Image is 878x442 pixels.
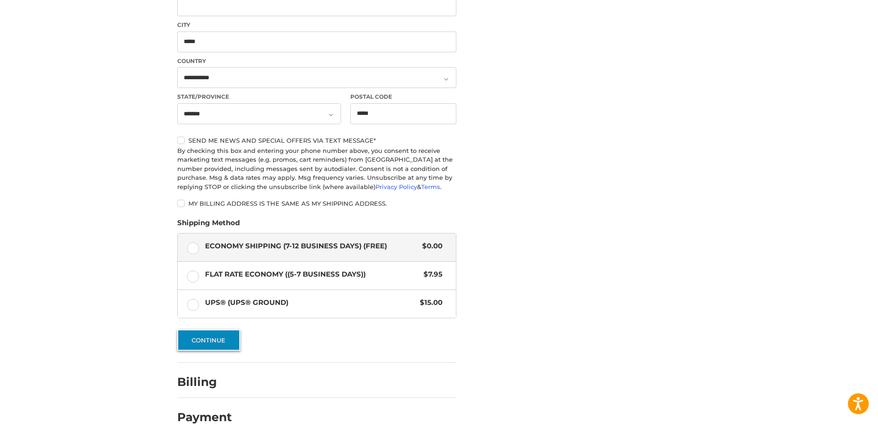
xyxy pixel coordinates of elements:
span: $15.00 [415,297,442,308]
label: State/Province [177,93,341,101]
span: $0.00 [417,241,442,252]
label: My billing address is the same as my shipping address. [177,200,456,207]
span: UPS® (UPS® Ground) [205,297,416,308]
button: Continue [177,329,240,351]
span: Economy Shipping (7-12 Business Days) (Free) [205,241,418,252]
span: Flat Rate Economy ((5-7 Business Days)) [205,269,419,280]
label: Send me news and special offers via text message* [177,137,456,144]
h2: Billing [177,375,231,389]
div: By checking this box and entering your phone number above, you consent to receive marketing text ... [177,146,456,192]
h2: Payment [177,410,232,424]
label: City [177,21,456,29]
a: Terms [421,183,440,190]
span: $7.95 [419,269,442,280]
label: Country [177,57,456,65]
label: Postal Code [350,93,457,101]
a: Privacy Policy [375,183,417,190]
legend: Shipping Method [177,218,240,233]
